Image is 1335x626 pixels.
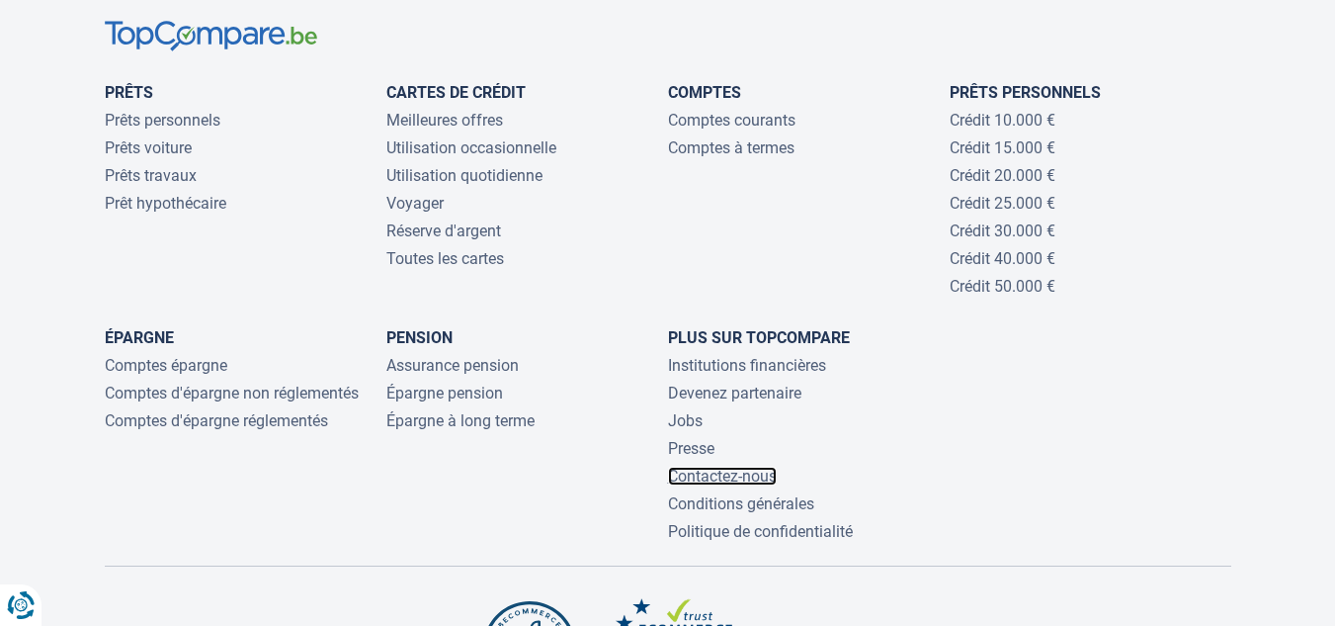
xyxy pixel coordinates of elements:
[105,21,317,51] img: TopCompare
[105,328,174,347] a: Épargne
[668,328,850,347] a: Plus sur TopCompare
[950,111,1055,130] a: Crédit 10.000 €
[950,277,1055,296] a: Crédit 50.000 €
[668,467,777,486] a: Contactez-nous
[105,83,153,102] a: Prêts
[105,384,359,402] a: Comptes d'épargne non réglementés
[668,439,714,458] a: Presse
[668,356,826,375] a: Institutions financières
[105,166,197,185] a: Prêts travaux
[105,356,227,375] a: Comptes épargne
[105,411,328,430] a: Comptes d'épargne réglementés
[668,411,703,430] a: Jobs
[668,138,794,157] a: Comptes à termes
[950,249,1055,268] a: Crédit 40.000 €
[668,111,795,130] a: Comptes courants
[386,328,453,347] a: Pension
[386,194,444,213] a: Voyager
[668,494,814,513] a: Conditions générales
[668,83,741,102] a: Comptes
[386,111,503,130] a: Meilleures offres
[386,166,542,185] a: Utilisation quotidienne
[386,83,526,102] a: Cartes de Crédit
[668,384,801,402] a: Devenez partenaire
[386,356,519,375] a: Assurance pension
[950,83,1101,102] a: Prêts personnels
[950,194,1055,213] a: Crédit 25.000 €
[950,166,1055,185] a: Crédit 20.000 €
[386,138,556,157] a: Utilisation occasionnelle
[950,138,1055,157] a: Crédit 15.000 €
[105,138,192,157] a: Prêts voiture
[386,249,504,268] a: Toutes les cartes
[668,522,853,541] a: Politique de confidentialité
[105,194,226,213] a: Prêt hypothécaire
[386,384,503,402] a: Épargne pension
[386,222,501,240] a: Réserve d'argent
[105,111,220,130] a: Prêts personnels
[386,411,535,430] a: Épargne à long terme
[950,222,1055,240] a: Crédit 30.000 €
